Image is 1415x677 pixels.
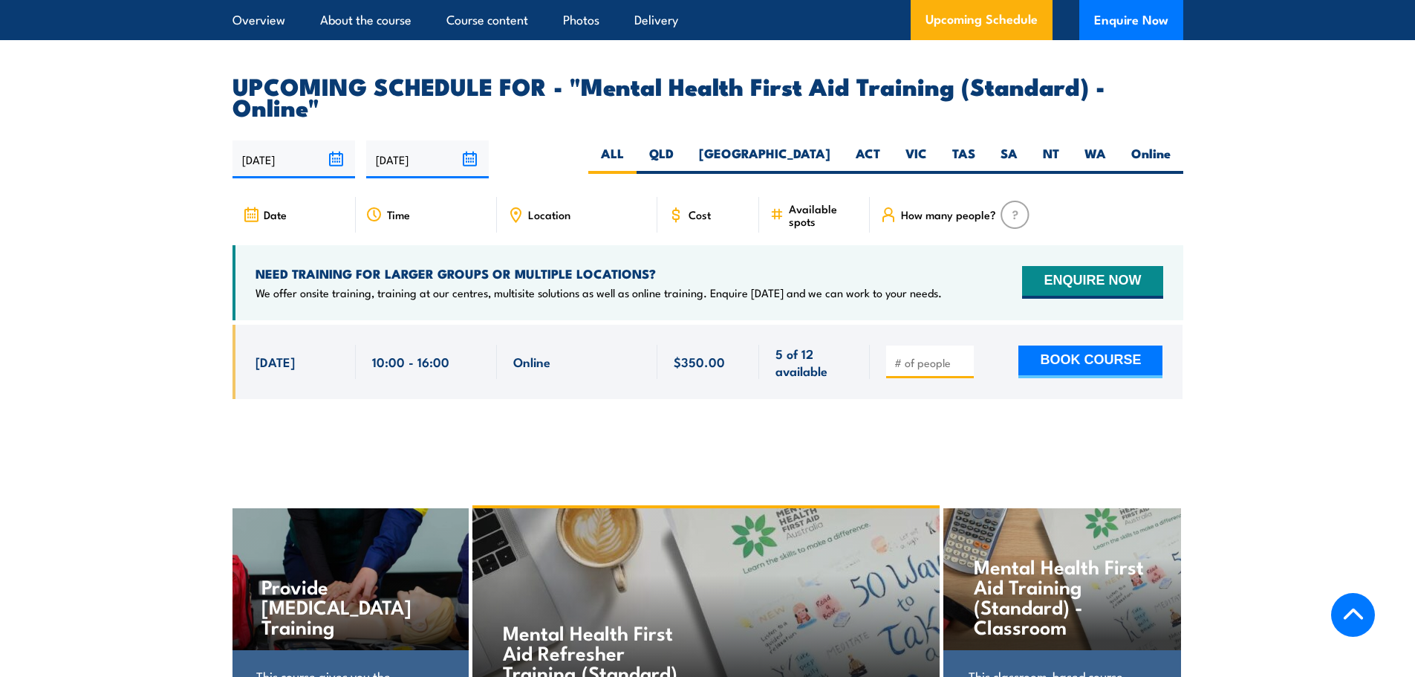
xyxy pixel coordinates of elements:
[789,202,859,227] span: Available spots
[988,145,1030,174] label: SA
[261,576,437,636] h4: Provide [MEDICAL_DATA] Training
[232,140,355,178] input: From date
[232,75,1183,117] h2: UPCOMING SCHEDULE FOR - "Mental Health First Aid Training (Standard) - Online"
[893,145,940,174] label: VIC
[256,265,942,282] h4: NEED TRAINING FOR LARGER GROUPS OR MULTIPLE LOCATIONS?
[637,145,686,174] label: QLD
[1018,346,1162,378] button: BOOK COURSE
[901,208,996,221] span: How many people?
[256,353,295,370] span: [DATE]
[843,145,893,174] label: ACT
[528,208,570,221] span: Location
[387,208,410,221] span: Time
[256,285,942,300] p: We offer onsite training, training at our centres, multisite solutions as well as online training...
[588,145,637,174] label: ALL
[894,355,969,370] input: # of people
[974,556,1150,636] h4: Mental Health First Aid Training (Standard) - Classroom
[1022,266,1162,299] button: ENQUIRE NOW
[264,208,287,221] span: Date
[940,145,988,174] label: TAS
[1072,145,1119,174] label: WA
[775,345,853,380] span: 5 of 12 available
[674,353,725,370] span: $350.00
[1119,145,1183,174] label: Online
[513,353,550,370] span: Online
[366,140,489,178] input: To date
[686,145,843,174] label: [GEOGRAPHIC_DATA]
[372,353,449,370] span: 10:00 - 16:00
[689,208,711,221] span: Cost
[1030,145,1072,174] label: NT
